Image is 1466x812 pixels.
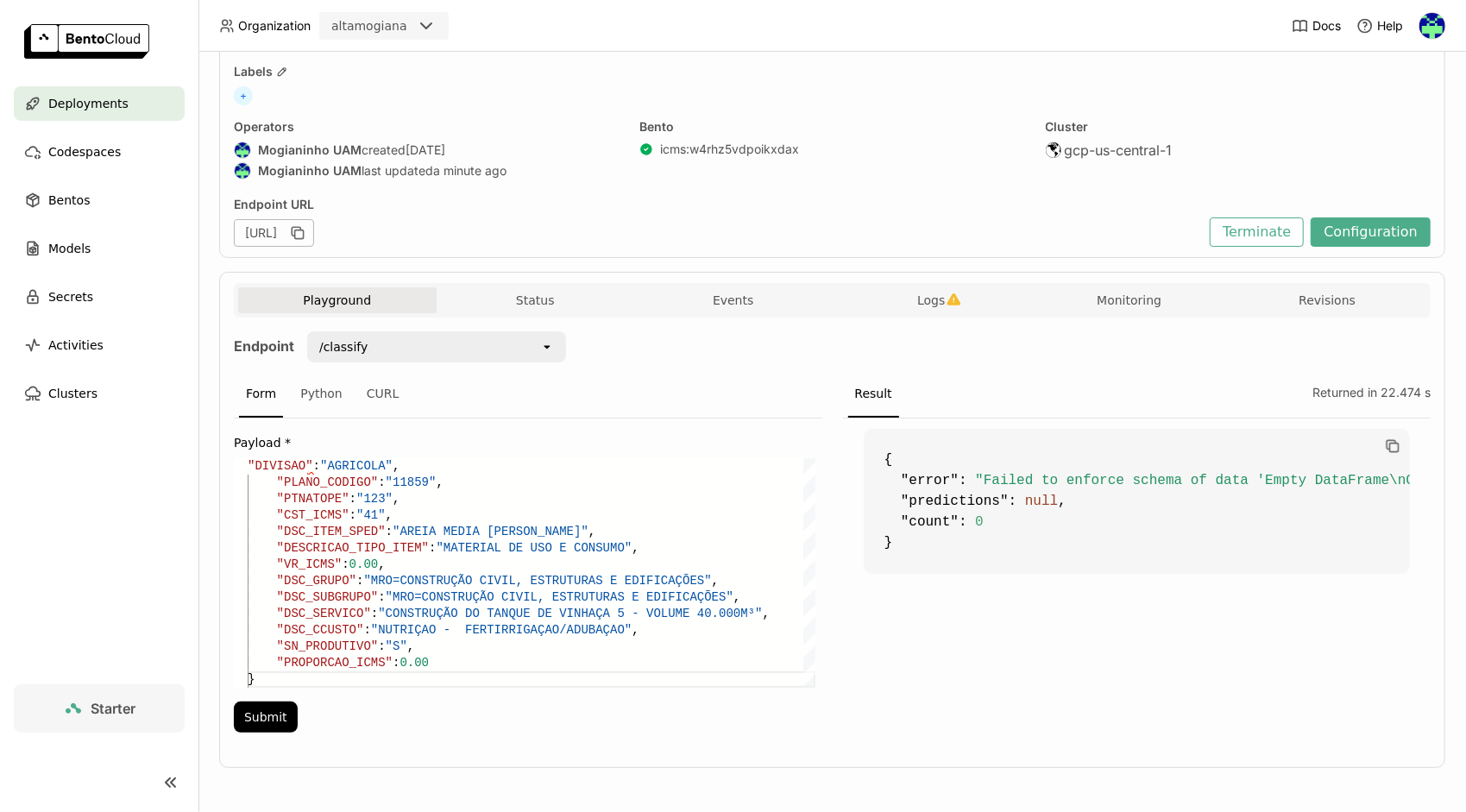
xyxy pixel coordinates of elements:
[371,607,378,620] span: :
[48,238,91,259] span: Models
[14,183,185,217] a: Bentos
[313,459,320,473] span: :
[378,557,385,571] span: ,
[349,557,379,571] span: 0.00
[740,607,762,620] span: M³"
[277,508,349,522] span: "CST_ICMS"
[277,492,349,506] span: "PTNATOPE"
[1030,287,1229,313] button: Monitoring
[277,607,371,620] span: "DSC_SERVICO"
[407,639,414,653] span: ,
[733,590,740,604] span: ,
[235,142,250,158] img: Mogianinho UAM
[437,287,635,313] button: Status
[14,684,185,733] a: Starter
[356,508,386,522] span: "41"
[393,492,400,506] span: ,
[400,656,429,670] span: 0.00
[433,163,506,179] span: a minute ago
[406,142,445,158] span: [DATE]
[884,535,893,551] span: }
[1065,142,1173,159] span: gcp-us-central-1
[277,639,379,653] span: "SN_PRODUTIVO"
[901,473,959,488] span: "error"
[386,590,733,604] span: "MRO=CONSTRUÇÃO CIVIL, ESTRUTURAS E EDIFICAÇÕES"
[342,557,349,571] span: :
[1229,287,1427,313] button: Revisions
[14,135,185,169] a: Codespaces
[277,557,343,571] span: "VR_ICMS"
[884,452,893,468] span: {
[14,280,185,314] a: Secrets
[331,17,407,35] div: altamogiana
[277,574,356,588] span: "DSC_GRUPO"
[1009,494,1017,509] span: :
[277,656,393,670] span: "PROPORCAO_ICMS"
[48,335,104,356] span: Activities
[1312,18,1341,34] span: Docs
[319,338,368,356] div: /classify
[293,371,349,418] div: Python
[393,525,588,538] span: "AREIA MEDIA [PERSON_NAME]"
[234,702,298,733] button: Submit
[959,514,967,530] span: :
[386,525,393,538] span: :
[235,163,250,179] img: Mogianinho UAM
[234,337,294,355] strong: Endpoint
[1419,13,1445,39] img: Mogianinho UAM
[436,541,632,555] span: "MATERIAL DE USO E CONSUMO"
[349,492,356,506] span: :
[660,142,799,157] a: icms:w4rhz5vdpoikxdax
[14,231,185,266] a: Models
[258,163,362,179] strong: Mogianinho UAM
[277,590,379,604] span: "DSC_SUBGRUPO"
[378,607,740,620] span: "CONSTRUÇÃO DO TANQUE DE VINHAÇA 5 - VOLUME 40.000
[386,475,437,489] span: "11859"
[349,508,356,522] span: :
[1377,18,1403,34] span: Help
[363,574,711,588] span: "MRO=CONSTRUÇÃO CIVIL, ESTRUTURAS E EDIFICAÇÕES"
[248,672,255,686] span: }
[48,93,129,114] span: Deployments
[363,623,370,637] span: :
[901,494,1009,509] span: "predictions"
[48,383,98,404] span: Clusters
[959,473,967,488] span: :
[1292,17,1341,35] a: Docs
[1058,494,1066,509] span: ,
[234,162,619,179] div: last updated
[48,190,90,211] span: Bentos
[1356,17,1403,35] div: Help
[234,86,253,105] span: +
[1306,371,1431,418] div: Returned in 22.474 s
[14,86,185,121] a: Deployments
[975,514,984,530] span: 0
[409,18,411,35] input: Selected altamogiana.
[1046,119,1431,135] div: Cluster
[356,492,393,506] span: "123"
[24,24,149,59] img: logo
[239,371,283,418] div: Form
[848,371,899,418] div: Result
[277,475,379,489] span: "PLANO_CODIGO"
[634,287,833,313] button: Events
[277,525,386,538] span: "DSC_ITEM_SPED"
[1025,494,1058,509] span: null
[356,574,363,588] span: :
[371,623,632,637] span: "NUTRIÇAO - FERTIRRIGAÇAO/ADUBAÇAO"
[91,700,135,717] span: Starter
[901,514,959,530] span: "count"
[320,459,393,473] span: "AGRICOLA"
[360,371,406,418] div: CURL
[14,376,185,411] a: Clusters
[386,639,407,653] span: "S"
[234,219,314,247] div: [URL]
[763,607,770,620] span: ,
[429,541,436,555] span: :
[234,64,1431,79] div: Labels
[48,286,93,307] span: Secrets
[234,197,1201,212] div: Endpoint URL
[234,142,619,159] div: created
[277,623,364,637] span: "DSC_CCUSTO"
[258,142,362,158] strong: Mogianinho UAM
